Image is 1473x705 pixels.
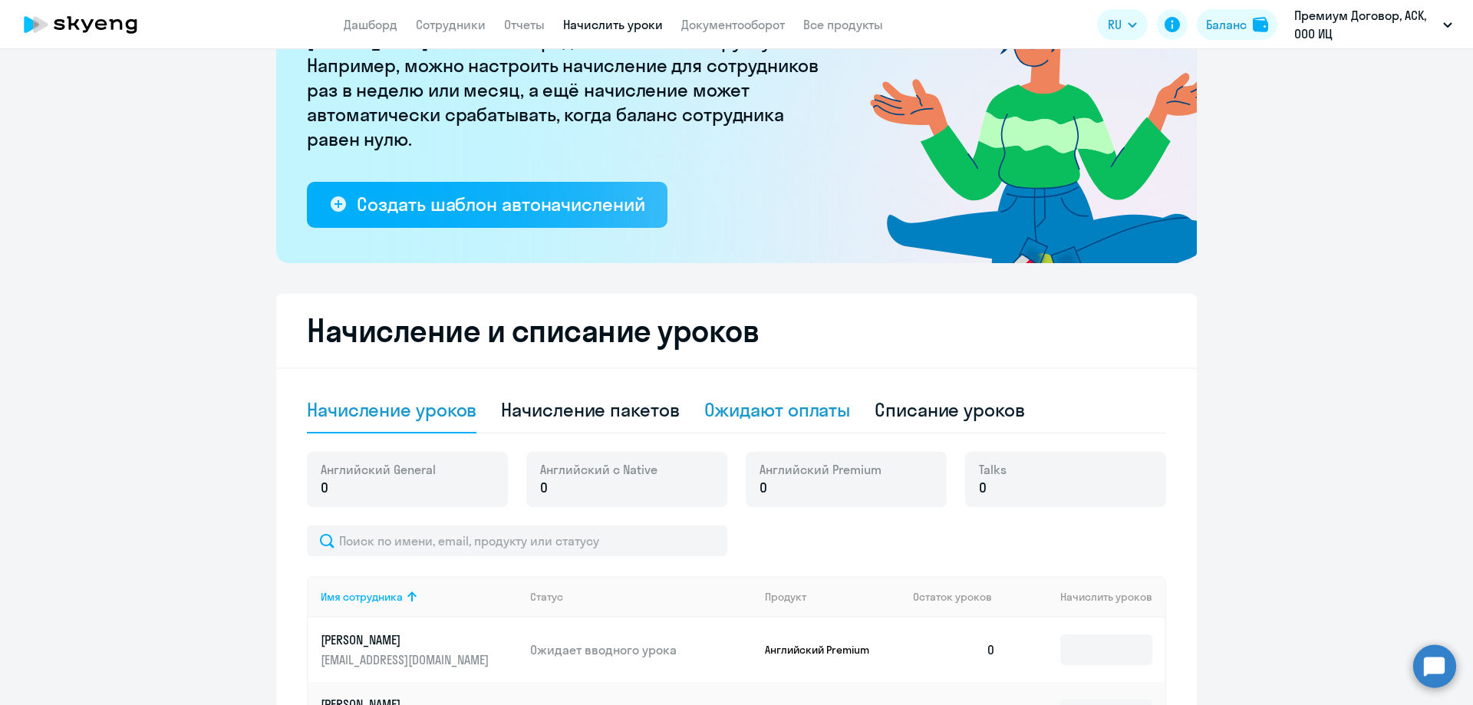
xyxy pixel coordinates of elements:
div: Баланс [1206,15,1247,34]
div: Начисление уроков [307,397,476,422]
a: Документооборот [681,17,785,32]
div: Продукт [765,590,901,604]
img: balance [1253,17,1268,32]
div: Ожидают оплаты [704,397,851,422]
div: Создать шаблон автоначислений [357,192,644,216]
span: 0 [540,478,548,498]
span: 0 [760,478,767,498]
span: Английский с Native [540,461,657,478]
span: 0 [321,478,328,498]
td: 0 [901,618,1008,682]
span: RU [1108,15,1122,34]
span: Talks [979,461,1007,478]
a: Отчеты [504,17,545,32]
span: Английский Premium [760,461,881,478]
p: Английский Premium [765,643,880,657]
div: Остаток уроков [913,590,1008,604]
div: Начисление пакетов [501,397,679,422]
span: 0 [979,478,987,498]
button: RU [1097,9,1148,40]
p: Премиум Договор, АСК, ООО ИЦ [1294,6,1437,43]
div: Продукт [765,590,806,604]
div: Статус [530,590,563,604]
a: Начислить уроки [563,17,663,32]
a: Дашборд [344,17,397,32]
div: Списание уроков [875,397,1025,422]
h2: Начисление и списание уроков [307,312,1166,349]
input: Поиск по имени, email, продукту или статусу [307,525,727,556]
th: Начислить уроков [1008,576,1165,618]
div: Статус [530,590,753,604]
button: Балансbalance [1197,9,1277,40]
span: Остаток уроков [913,590,992,604]
button: Премиум Договор, АСК, ООО ИЦ [1287,6,1460,43]
div: Имя сотрудника [321,590,403,604]
p: [PERSON_NAME] [321,631,493,648]
span: Английский General [321,461,436,478]
a: Все продукты [803,17,883,32]
a: [PERSON_NAME][EMAIL_ADDRESS][DOMAIN_NAME] [321,631,518,668]
p: [EMAIL_ADDRESS][DOMAIN_NAME] [321,651,493,668]
div: Имя сотрудника [321,590,518,604]
p: [PERSON_NAME] больше не придётся начислять вручную. Например, можно настроить начисление для сотр... [307,28,829,151]
a: Сотрудники [416,17,486,32]
button: Создать шаблон автоначислений [307,182,667,228]
p: Ожидает вводного урока [530,641,753,658]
